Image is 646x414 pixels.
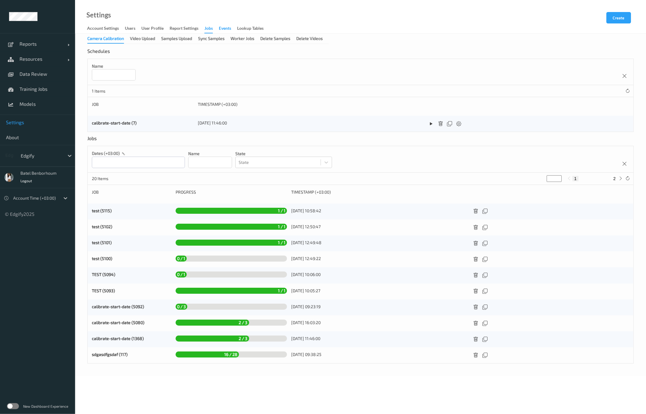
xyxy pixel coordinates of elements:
[291,288,466,294] div: [DATE] 10:05:27
[176,270,187,278] span: 0 / 1
[92,304,144,309] a: calibrate-start-date (5092)
[86,12,111,18] a: Settings
[291,208,466,214] div: [DATE] 10:58:42
[92,88,137,94] p: 1 Items
[92,336,144,341] a: calibrate-start-date (1368)
[170,25,198,33] div: Report Settings
[92,272,115,277] a: TEST (5094)
[92,63,136,69] p: Name
[92,120,137,125] a: calibrate-start-date (7)
[87,48,111,59] div: Schedules
[291,256,466,262] div: [DATE] 12:49:22
[87,25,119,33] div: Account Settings
[291,240,466,246] div: [DATE] 12:49:48
[92,150,120,156] p: dates (+03:00)
[92,240,112,245] a: test (5101)
[176,254,187,262] span: 0 / 1
[125,24,141,33] a: users
[92,224,112,229] a: test (5102)
[237,25,264,33] div: Lookup Tables
[276,287,287,295] span: 1 / 1
[296,35,323,43] div: Delete Videos
[235,151,332,157] p: State
[231,35,254,43] div: Worker Jobs
[291,271,466,278] div: [DATE] 10:06:00
[176,189,287,195] div: Progress
[188,151,232,157] p: Name
[219,24,237,33] a: events
[87,135,98,146] div: Jobs
[161,36,198,41] a: Samples Upload
[92,176,137,182] p: 20 Items
[291,336,466,342] div: [DATE] 11:46:00
[291,320,466,326] div: [DATE] 16:03:20
[237,334,249,342] span: 2 / 3
[260,35,290,43] div: Delete Samples
[260,36,296,41] a: Delete Samples
[231,36,260,41] a: Worker Jobs
[572,176,578,181] button: 1
[141,25,164,33] div: User Profile
[276,222,287,231] span: 1 / 1
[219,25,231,33] div: events
[276,238,287,247] span: 1 / 1
[87,35,124,44] div: Camera Calibration
[291,224,466,230] div: [DATE] 12:50:47
[92,288,115,293] a: TEST (5093)
[291,189,466,195] div: Timestamp (+03:00)
[92,189,171,195] div: Job
[141,24,170,33] a: User Profile
[198,36,231,41] a: Sync Samples
[92,320,144,325] a: calibrate-start-date (5080)
[611,176,617,181] button: 2
[92,352,128,357] a: sdgasdfgsdaf (117)
[204,24,219,33] a: Jobs
[204,25,213,33] div: Jobs
[296,36,329,41] a: Delete Videos
[237,318,249,327] span: 2 / 3
[92,101,194,107] div: Job
[130,36,161,41] a: Video Upload
[198,35,225,43] div: Sync Samples
[198,101,421,107] div: Timestamp (+03:00)
[125,25,135,33] div: users
[87,36,130,41] a: Camera Calibration
[92,256,112,261] a: test (5100)
[606,12,631,23] button: Create
[176,302,187,311] span: 0 / 3
[237,24,270,33] a: Lookup Tables
[87,24,125,33] a: Account Settings
[161,35,192,43] div: Samples Upload
[130,35,155,43] div: Video Upload
[170,24,204,33] a: Report Settings
[223,350,239,358] span: 16 / 28
[291,351,466,357] div: [DATE] 09:38:25
[92,208,112,213] a: test (5115)
[276,207,287,215] span: 1 / 1
[198,120,421,126] div: [DATE] 11:46:00
[291,304,466,310] div: [DATE] 09:23:19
